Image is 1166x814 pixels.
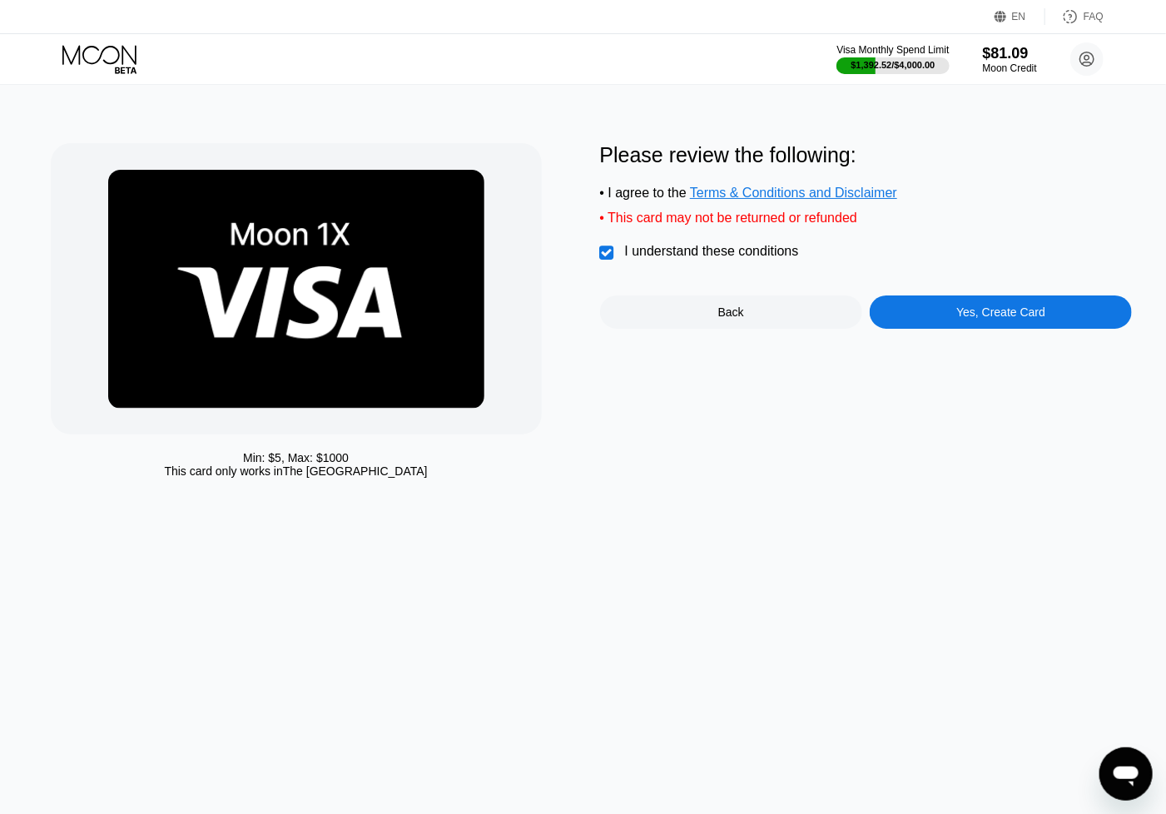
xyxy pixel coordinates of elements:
[600,295,862,329] div: Back
[983,45,1037,74] div: $81.09Moon Credit
[600,245,617,261] div: 
[870,295,1132,329] div: Yes, Create Card
[851,60,935,70] div: $1,392.52 / $4,000.00
[1012,11,1026,22] div: EN
[600,143,1133,167] div: Please review the following:
[983,62,1037,74] div: Moon Credit
[690,186,897,200] span: Terms & Conditions and Disclaimer
[1045,8,1104,25] div: FAQ
[836,44,949,56] div: Visa Monthly Spend Limit
[625,244,799,259] div: I understand these conditions
[1099,747,1153,801] iframe: Button to launch messaging window
[718,305,744,319] div: Back
[995,8,1045,25] div: EN
[836,44,949,74] div: Visa Monthly Spend Limit$1,392.52/$4,000.00
[956,305,1045,319] div: Yes, Create Card
[600,186,1133,201] div: • I agree to the
[600,211,1133,226] div: • This card may not be returned or refunded
[164,464,427,478] div: This card only works in The [GEOGRAPHIC_DATA]
[243,451,349,464] div: Min: $ 5 , Max: $ 1000
[1084,11,1104,22] div: FAQ
[983,45,1037,62] div: $81.09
